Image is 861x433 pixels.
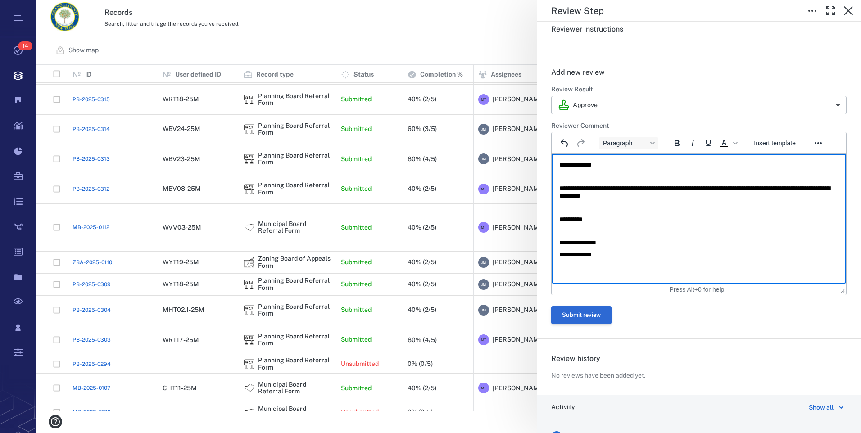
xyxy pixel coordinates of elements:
iframe: Rich Text Area [552,154,846,284]
button: Italic [685,137,700,149]
div: Press the Up and Down arrow keys to resize the editor. [840,285,845,293]
p: Approve [573,101,598,110]
p: No reviews have been added yet. [551,371,645,380]
button: Undo [557,137,572,149]
span: 14 [18,41,32,50]
span: . [551,43,553,51]
h6: Reviewer instructions [551,24,847,35]
button: Toggle Fullscreen [821,2,839,20]
body: Rich Text Area. Press ALT-0 for help. [7,7,287,15]
button: Block Paragraph [599,137,658,149]
span: Insert template [754,140,796,147]
button: Toggle to Edit Boxes [803,2,821,20]
button: Bold [669,137,684,149]
span: Paragraph [603,140,647,147]
button: Close [839,2,857,20]
span: Help [20,6,39,14]
div: Show all [809,402,834,413]
button: Insert template [750,137,799,149]
div: Text color Black [716,137,739,149]
button: Underline [701,137,716,149]
button: Reveal or hide additional toolbar items [811,137,826,149]
div: Press Alt+0 for help [650,286,744,293]
h6: Review Result [551,85,847,94]
button: Submit review [551,306,612,324]
h6: Reviewer Comment [551,122,847,131]
h6: Add new review [551,67,847,78]
h6: Review history [551,353,847,364]
h6: Activity [551,403,575,412]
h5: Review Step [551,5,604,17]
button: Redo [573,137,588,149]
